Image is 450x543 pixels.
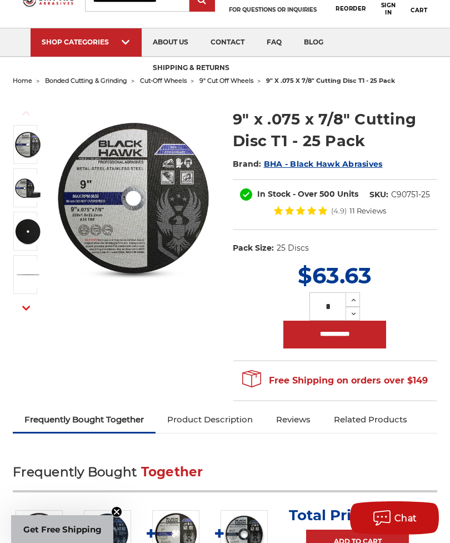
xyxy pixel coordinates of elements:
a: Product Description [156,407,264,432]
img: 9" cutting wheel with 7/8" arbor hole [14,217,42,245]
dt: Pack Size: [233,242,274,254]
button: Previous [13,101,39,125]
span: Chat [394,513,417,524]
dt: SKU: [369,189,388,201]
img: 9 inch cut off wheel [14,131,42,158]
span: $63.63 [298,262,372,289]
span: Get Free Shipping [23,524,102,535]
span: Frequently Bought [13,464,137,480]
a: about us [142,28,199,57]
a: BHA - Black Hawk Abrasives [264,159,383,169]
img: 9 inch cut off wheel [51,115,217,282]
button: Chat [350,501,439,535]
img: 9 inch cut off disc with .075" thickness [14,261,42,288]
a: home [13,77,32,84]
div: Get Free ShippingClose teaser [11,515,113,543]
span: Sign In [381,2,396,16]
span: (4.9) [331,207,347,215]
span: Brand: [233,159,262,169]
span: Cart [411,7,427,14]
p: Total Price: [289,506,427,524]
button: Close teaser [111,506,122,517]
a: faq [256,28,293,57]
span: 9" x .075 x 7/8" cutting disc t1 - 25 pack [266,77,395,84]
span: Units [337,189,358,199]
p: FOR QUESTIONS OR INQUIRIES [221,6,324,13]
dd: 25 Discs [277,242,309,254]
a: contact [199,28,256,57]
span: - Over [293,189,317,199]
a: cut-off wheels [140,77,187,84]
span: In Stock [257,189,291,199]
img: 9 inch cutting discs [14,174,42,202]
span: Reorder [336,5,366,12]
a: bonded cutting & grinding [45,77,127,84]
a: shipping & returns [142,54,241,83]
a: blog [293,28,334,57]
span: Together [141,464,203,480]
span: 11 Reviews [349,207,386,215]
button: Next [13,296,39,320]
a: Reviews [264,407,322,432]
h1: 9" x .075 x 7/8" Cutting Disc T1 - 25 Pack [233,108,437,152]
dd: C90751-25 [391,189,430,201]
a: Related Products [322,407,419,432]
span: Free Shipping on orders over $149 [242,370,428,392]
div: SHOP CATEGORIES [42,38,131,46]
span: 500 [319,189,335,199]
a: Frequently Bought Together [13,407,156,432]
